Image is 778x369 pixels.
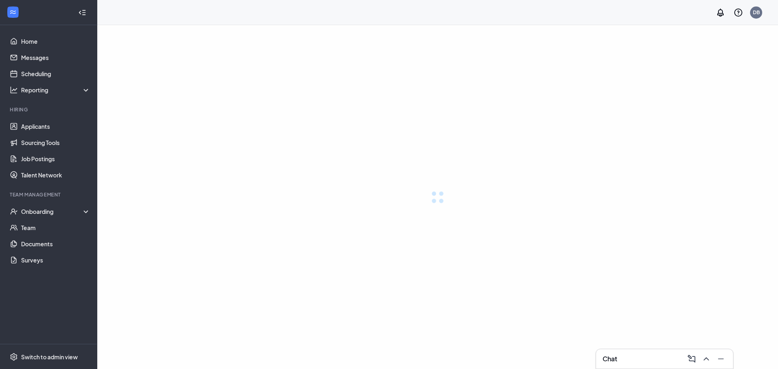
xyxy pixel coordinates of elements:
[21,134,90,151] a: Sourcing Tools
[684,352,697,365] button: ComposeMessage
[733,8,743,17] svg: QuestionInfo
[699,352,712,365] button: ChevronUp
[714,352,727,365] button: Minimize
[21,353,78,361] div: Switch to admin view
[21,118,90,134] a: Applicants
[21,207,91,215] div: Onboarding
[9,8,17,16] svg: WorkstreamLogo
[10,86,18,94] svg: Analysis
[10,106,89,113] div: Hiring
[21,236,90,252] a: Documents
[716,8,725,17] svg: Notifications
[21,167,90,183] a: Talent Network
[687,354,697,364] svg: ComposeMessage
[21,66,90,82] a: Scheduling
[716,354,726,364] svg: Minimize
[701,354,711,364] svg: ChevronUp
[21,252,90,268] a: Surveys
[10,353,18,361] svg: Settings
[21,151,90,167] a: Job Postings
[78,9,86,17] svg: Collapse
[21,49,90,66] a: Messages
[753,9,760,16] div: DB
[603,354,617,363] h3: Chat
[21,86,91,94] div: Reporting
[10,191,89,198] div: Team Management
[21,33,90,49] a: Home
[21,220,90,236] a: Team
[10,207,18,215] svg: UserCheck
